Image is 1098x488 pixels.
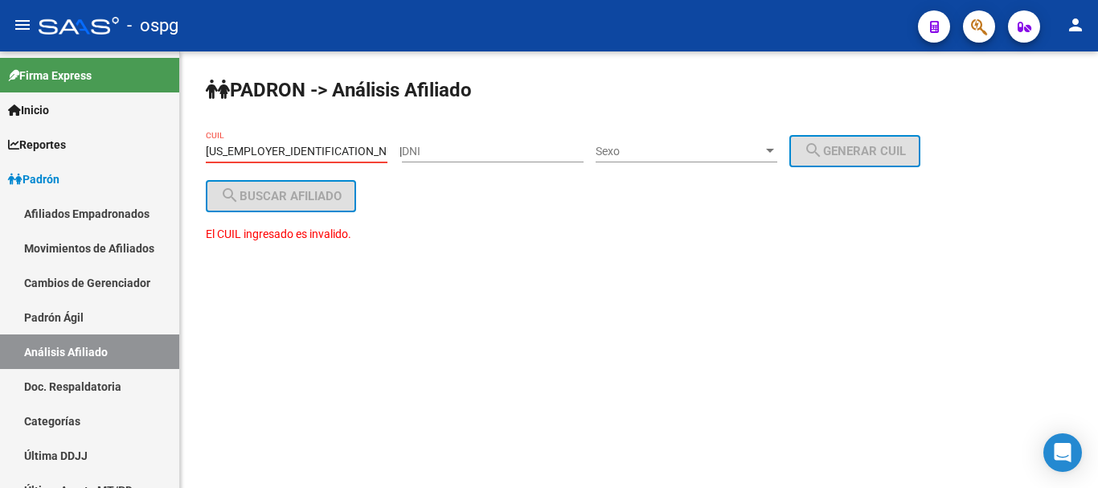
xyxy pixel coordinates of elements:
[13,15,32,35] mat-icon: menu
[8,67,92,84] span: Firma Express
[206,228,351,240] span: El CUIL ingresado es invalido.
[8,170,59,188] span: Padrón
[804,144,906,158] span: Generar CUIL
[596,145,763,158] span: Sexo
[789,135,920,167] button: Generar CUIL
[220,189,342,203] span: Buscar afiliado
[1066,15,1085,35] mat-icon: person
[1043,433,1082,472] div: Open Intercom Messenger
[8,136,66,154] span: Reportes
[399,145,932,158] div: |
[804,141,823,160] mat-icon: search
[8,101,49,119] span: Inicio
[127,8,178,43] span: - ospg
[206,180,356,212] button: Buscar afiliado
[220,186,240,205] mat-icon: search
[206,79,472,101] strong: PADRON -> Análisis Afiliado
